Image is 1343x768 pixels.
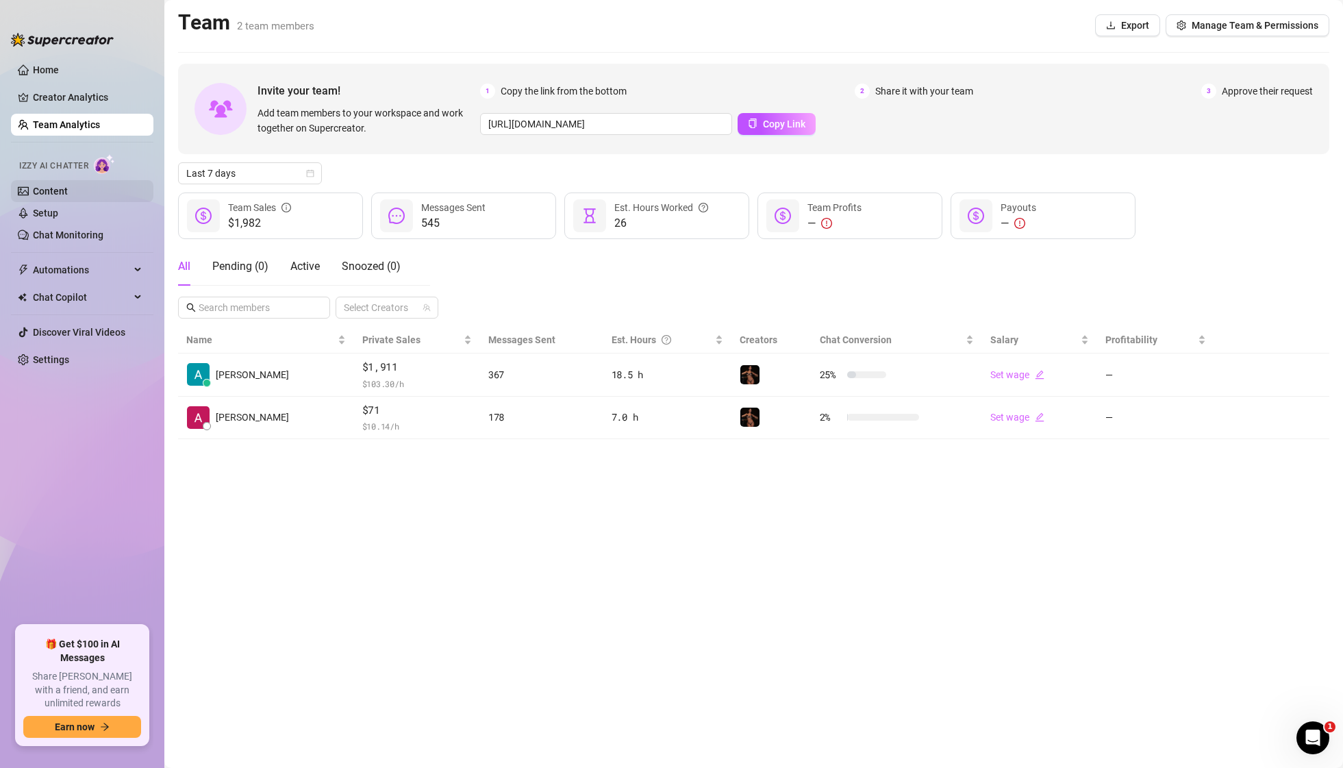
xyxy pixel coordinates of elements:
span: Export [1121,20,1149,31]
th: Creators [731,327,811,354]
div: 7.0 h [612,410,723,425]
img: lasabrosaa [740,408,760,427]
span: Salary [990,334,1018,345]
span: Profitability [1105,334,1157,345]
span: Chat Conversion [820,334,892,345]
span: message [388,208,405,224]
div: — [1001,215,1036,232]
span: 3 [1201,84,1216,99]
div: Est. Hours Worked [614,200,708,215]
span: [PERSON_NAME] [216,410,289,425]
div: — [807,215,862,232]
a: Settings [33,354,69,365]
div: All [178,258,190,275]
span: $71 [362,402,472,419]
span: Payouts [1001,202,1036,213]
img: lasabrosaa [740,365,760,384]
span: setting [1177,21,1186,30]
h2: Team [178,10,314,36]
span: Approve their request [1222,84,1313,99]
div: 367 [488,367,595,382]
span: info-circle [281,200,291,215]
span: hourglass [581,208,598,224]
a: Team Analytics [33,119,100,130]
button: Copy Link [738,113,816,135]
span: Izzy AI Chatter [19,160,88,173]
td: — [1097,397,1214,440]
span: dollar-circle [775,208,791,224]
span: $1,911 [362,359,472,375]
span: question-circle [699,200,708,215]
span: Automations [33,259,130,281]
span: question-circle [662,332,671,347]
span: search [186,303,196,312]
input: Search members [199,300,311,315]
a: Set wageedit [990,369,1044,380]
button: Export [1095,14,1160,36]
span: Chat Copilot [33,286,130,308]
span: dollar-circle [968,208,984,224]
button: Earn nowarrow-right [23,716,141,738]
div: 18.5 h [612,367,723,382]
a: Set wageedit [990,412,1044,423]
span: Snoozed ( 0 ) [342,260,401,273]
a: Setup [33,208,58,219]
span: 2 [855,84,870,99]
span: edit [1035,370,1044,380]
div: Pending ( 0 ) [212,258,268,275]
a: Discover Viral Videos [33,327,125,338]
span: calendar [306,169,314,177]
img: Anny Yah [187,406,210,429]
td: — [1097,354,1214,397]
a: Creator Analytics [33,86,142,108]
span: thunderbolt [18,264,29,275]
span: Copy Link [763,119,805,129]
span: Active [290,260,320,273]
span: $1,982 [228,215,291,232]
span: team [423,304,431,312]
span: $ 10.14 /h [362,419,472,433]
div: 178 [488,410,595,425]
a: Chat Monitoring [33,230,103,240]
span: 545 [421,215,486,232]
span: 1 [1325,721,1335,732]
span: [PERSON_NAME] [216,367,289,382]
th: Name [178,327,354,354]
span: download [1106,21,1116,30]
span: Copy the link from the bottom [501,84,627,99]
span: 1 [480,84,495,99]
a: Home [33,64,59,75]
span: Team Profits [807,202,862,213]
img: logo-BBDzfeDw.svg [11,33,114,47]
span: Share [PERSON_NAME] with a friend, and earn unlimited rewards [23,670,141,710]
span: Add team members to your workspace and work together on Supercreator. [258,106,475,136]
img: AI Chatter [94,154,115,174]
span: Private Sales [362,334,421,345]
span: 25 % [820,367,842,382]
img: Chat Copilot [18,293,27,302]
button: Manage Team & Permissions [1166,14,1329,36]
span: Messages Sent [421,202,486,213]
iframe: Intercom live chat [1296,721,1329,754]
span: Manage Team & Permissions [1192,20,1318,31]
span: 2 team members [237,20,314,32]
span: 🎁 Get $100 in AI Messages [23,638,141,665]
span: 26 [614,215,708,232]
span: $ 103.30 /h [362,377,472,391]
span: exclamation-circle [1014,218,1025,229]
span: Last 7 days [186,163,314,184]
span: copy [748,119,757,128]
span: Share it with your team [875,84,973,99]
span: Earn now [55,721,95,732]
span: Invite your team! [258,82,480,99]
span: Name [186,332,335,347]
div: Team Sales [228,200,291,215]
span: arrow-right [100,722,110,732]
img: Andrei D [187,363,210,386]
span: dollar-circle [195,208,212,224]
a: Content [33,186,68,197]
span: edit [1035,412,1044,422]
div: Est. Hours [612,332,712,347]
span: 2 % [820,410,842,425]
span: Messages Sent [488,334,555,345]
